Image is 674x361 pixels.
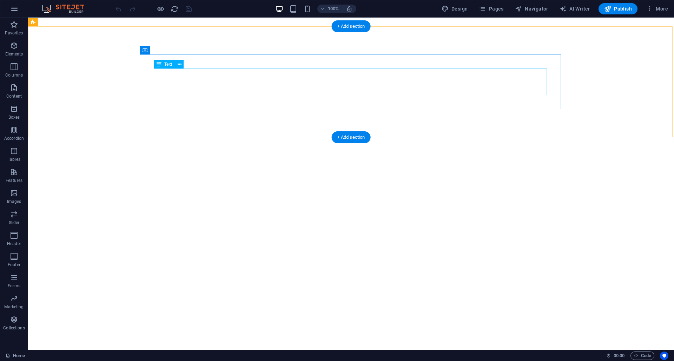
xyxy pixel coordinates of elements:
[3,325,25,331] p: Collections
[171,5,179,13] i: Reload page
[557,3,593,14] button: AI Writer
[332,20,371,32] div: + Add section
[619,353,620,358] span: :
[6,93,22,99] p: Content
[604,5,632,12] span: Publish
[560,5,590,12] span: AI Writer
[646,5,668,12] span: More
[40,5,93,13] img: Editor Logo
[5,51,23,57] p: Elements
[606,352,625,360] h6: Session time
[630,352,654,360] button: Code
[643,3,671,14] button: More
[512,3,551,14] button: Navigator
[346,6,352,12] i: On resize automatically adjust zoom level to fit chosen device.
[439,3,471,14] button: Design
[634,352,651,360] span: Code
[7,199,21,204] p: Images
[170,5,179,13] button: reload
[6,352,25,360] a: Click to cancel selection. Double-click to open Pages
[479,5,503,12] span: Pages
[8,262,20,268] p: Footer
[332,131,371,143] div: + Add section
[328,5,339,13] h6: 100%
[8,114,20,120] p: Boxes
[156,5,165,13] button: Click here to leave preview mode and continue editing
[4,136,24,141] p: Accordion
[614,352,625,360] span: 00 00
[439,3,471,14] div: Design (Ctrl+Alt+Y)
[4,304,24,310] p: Marketing
[8,157,20,162] p: Tables
[7,241,21,247] p: Header
[442,5,468,12] span: Design
[9,220,20,225] p: Slider
[599,3,637,14] button: Publish
[5,72,23,78] p: Columns
[5,30,23,36] p: Favorites
[515,5,548,12] span: Navigator
[476,3,506,14] button: Pages
[8,283,20,289] p: Forms
[6,178,22,183] p: Features
[317,5,342,13] button: 100%
[660,352,668,360] button: Usercentrics
[164,62,172,66] span: Text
